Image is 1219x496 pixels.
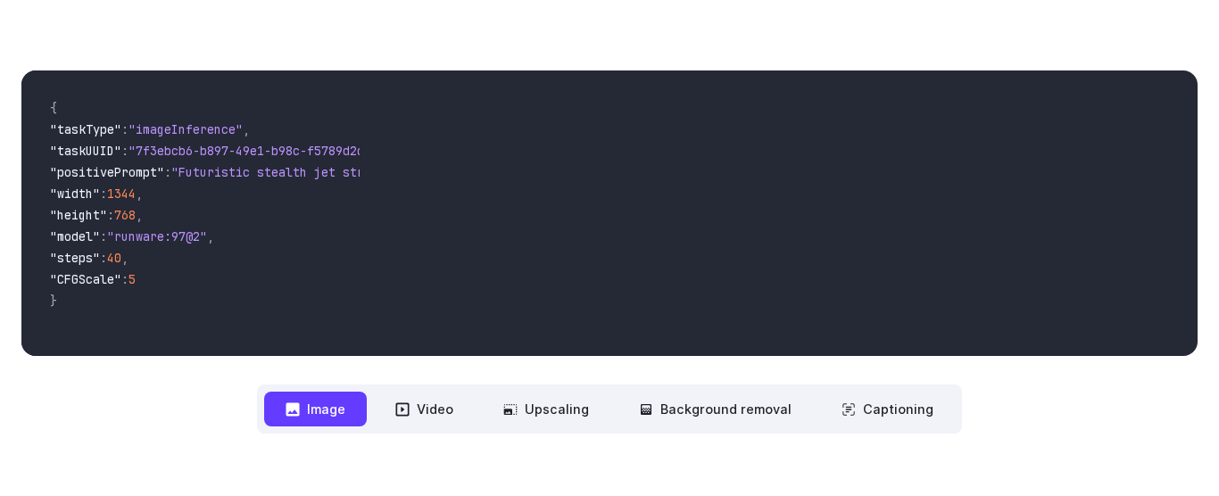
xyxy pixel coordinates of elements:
button: Background removal [618,392,813,426]
span: "Futuristic stealth jet streaking through a neon-lit cityscape with glowing purple exhaust" [171,164,821,180]
span: , [243,121,250,137]
span: "taskUUID" [50,143,121,159]
span: "taskType" [50,121,121,137]
span: "imageInference" [129,121,243,137]
button: Image [264,392,367,426]
span: "7f3ebcb6-b897-49e1-b98c-f5789d2d40d7" [129,143,400,159]
span: : [121,143,129,159]
span: } [50,293,57,309]
span: : [100,228,107,244]
span: 40 [107,250,121,266]
span: 5 [129,271,136,287]
span: "runware:97@2" [107,228,207,244]
button: Captioning [820,392,955,426]
span: , [121,250,129,266]
span: , [207,228,214,244]
span: : [164,164,171,180]
span: "positivePrompt" [50,164,164,180]
span: : [100,250,107,266]
span: : [100,186,107,202]
span: "width" [50,186,100,202]
span: { [50,100,57,116]
span: : [121,121,129,137]
span: "CFGScale" [50,271,121,287]
span: "height" [50,207,107,223]
span: 768 [114,207,136,223]
span: "steps" [50,250,100,266]
button: Upscaling [482,392,610,426]
span: "model" [50,228,100,244]
span: : [107,207,114,223]
button: Video [374,392,475,426]
span: 1344 [107,186,136,202]
span: , [136,207,143,223]
span: : [121,271,129,287]
span: , [136,186,143,202]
